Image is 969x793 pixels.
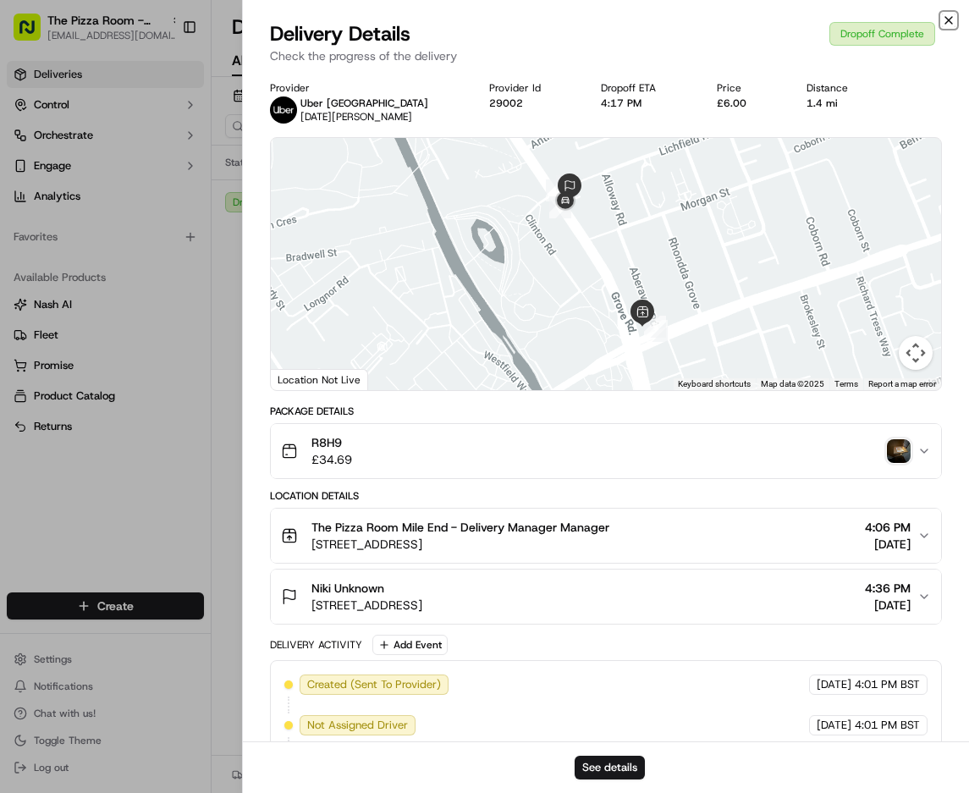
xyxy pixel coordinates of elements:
[237,308,272,322] span: [DATE]
[17,17,51,51] img: Nash
[44,109,305,127] input: Got a question? Start typing here...
[307,677,441,692] span: Created (Sent To Provider)
[136,372,278,402] a: 💻API Documentation
[34,378,129,395] span: Knowledge Base
[275,368,331,390] img: Google
[288,167,308,187] button: Start new chat
[307,718,408,733] span: Not Assigned Driver
[143,380,157,394] div: 💻
[34,309,47,322] img: 1736555255976-a54dd68f-1ca7-489b-9aae-adbdc363a1c4
[300,110,412,124] span: [DATE][PERSON_NAME]
[228,308,234,322] span: •
[262,217,308,237] button: See all
[549,196,571,218] div: 7
[271,424,941,478] button: R8H9£34.69photo_proof_of_delivery image
[868,379,936,388] a: Report a map error
[311,536,609,553] span: [STREET_ADDRESS]
[275,368,331,390] a: Open this area in Google Maps (opens a new window)
[855,677,920,692] span: 4:01 PM BST
[311,580,384,597] span: Niki Unknown
[807,81,881,95] div: Distance
[311,434,352,451] span: R8H9
[601,81,689,95] div: Dropoff ETA
[270,20,410,47] span: Delivery Details
[817,718,851,733] span: [DATE]
[17,246,44,273] img: Bea Lacdao
[865,597,911,614] span: [DATE]
[52,308,224,322] span: [PERSON_NAME] [PERSON_NAME]
[270,638,362,652] div: Delivery Activity
[855,718,920,733] span: 4:01 PM BST
[300,96,428,110] p: Uber [GEOGRAPHIC_DATA]
[717,96,779,110] div: £6.00
[150,262,184,276] span: [DATE]
[887,439,911,463] img: photo_proof_of_delivery image
[76,162,278,179] div: Start new chat
[271,369,368,390] div: Location Not Live
[489,81,574,95] div: Provider Id
[601,96,689,110] div: 4:17 PM
[678,378,751,390] button: Keyboard shortcuts
[17,220,113,234] div: Past conversations
[761,379,824,388] span: Map data ©2025
[17,380,30,394] div: 📗
[119,419,205,432] a: Powered byPylon
[270,81,461,95] div: Provider
[10,372,136,402] a: 📗Knowledge Base
[270,405,942,418] div: Package Details
[865,580,911,597] span: 4:36 PM
[52,262,137,276] span: [PERSON_NAME]
[865,519,911,536] span: 4:06 PM
[34,263,47,277] img: 1736555255976-a54dd68f-1ca7-489b-9aae-adbdc363a1c4
[36,162,66,192] img: 1724597045416-56b7ee45-8013-43a0-a6f9-03cb97ddad50
[17,162,47,192] img: 1736555255976-a54dd68f-1ca7-489b-9aae-adbdc363a1c4
[817,677,851,692] span: [DATE]
[270,47,942,64] p: Check the progress of the delivery
[834,379,858,388] a: Terms (opens in new tab)
[372,635,448,655] button: Add Event
[271,570,941,624] button: Niki Unknown[STREET_ADDRESS]4:36 PM[DATE]
[168,420,205,432] span: Pylon
[807,96,881,110] div: 1.4 mi
[311,451,352,468] span: £34.69
[140,262,146,276] span: •
[575,756,645,779] button: See details
[644,316,666,338] div: 5
[270,489,942,503] div: Location Details
[17,292,44,319] img: Joana Marie Avellanoza
[270,96,297,124] img: uber-new-logo.jpeg
[489,96,523,110] button: 29002
[311,597,422,614] span: [STREET_ADDRESS]
[546,179,568,201] div: 6
[899,336,933,370] button: Map camera controls
[865,536,911,553] span: [DATE]
[717,81,779,95] div: Price
[76,179,233,192] div: We're available if you need us!
[160,378,272,395] span: API Documentation
[311,519,609,536] span: The Pizza Room Mile End - Delivery Manager Manager
[271,509,941,563] button: The Pizza Room Mile End - Delivery Manager Manager[STREET_ADDRESS]4:06 PM[DATE]
[17,68,308,95] p: Welcome 👋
